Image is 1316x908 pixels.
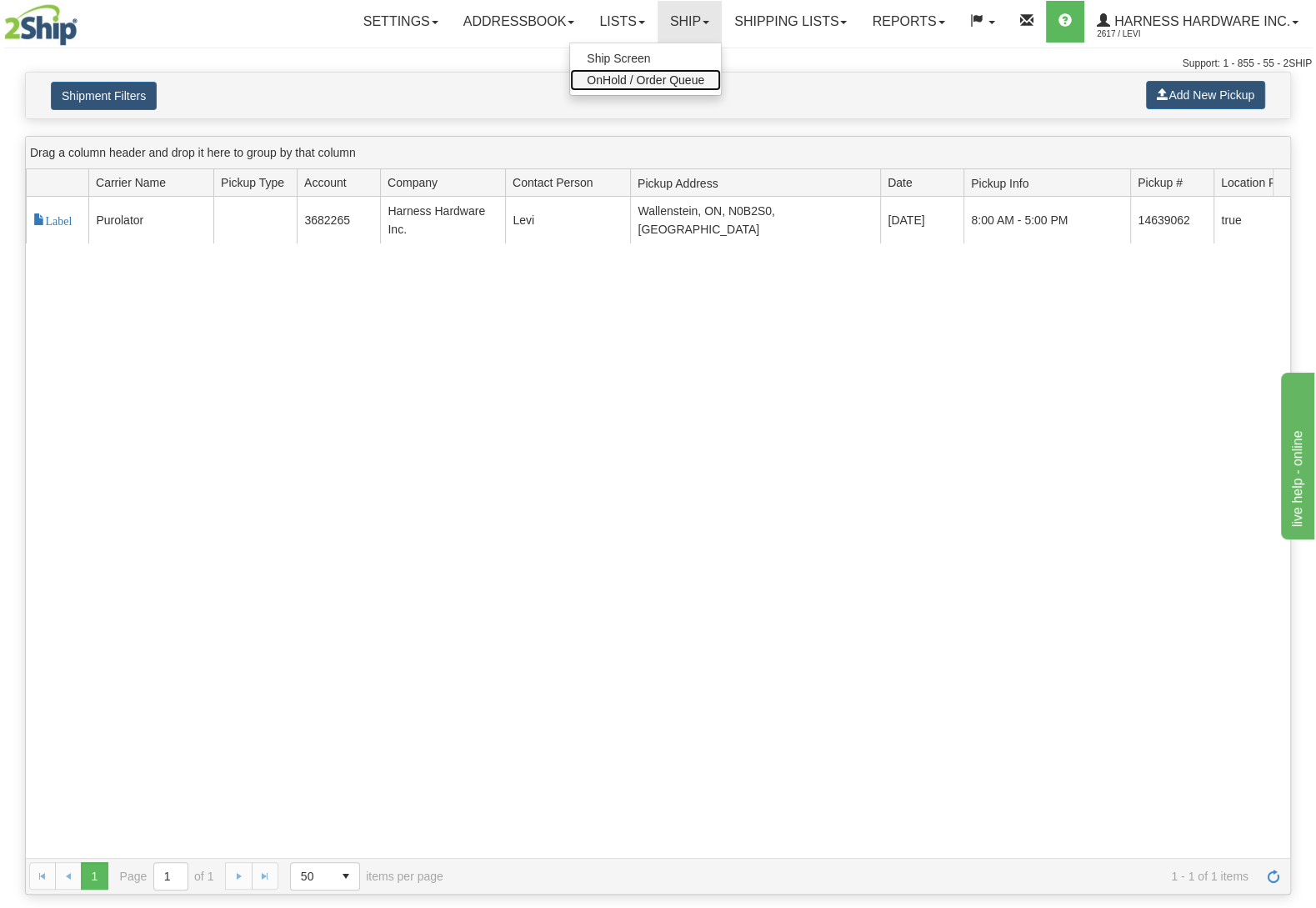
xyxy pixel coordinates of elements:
a: Addressbook [451,1,588,43]
a: Lists [587,1,657,43]
span: Pickup # [1138,174,1183,191]
span: Contact Person [513,174,593,191]
a: Label [33,213,72,227]
a: Settings [351,1,451,43]
a: Ship [658,1,722,43]
td: Purolator [88,197,213,243]
span: Page 1 [81,862,108,889]
div: Support: 1 - 855 - 55 - 2SHIP [4,57,1312,71]
span: Label [33,213,72,225]
div: grid grouping header [26,137,1290,169]
td: true [1213,197,1297,243]
button: Shipment Filters [51,82,157,110]
td: 14639062 [1130,197,1213,243]
td: 3682265 [297,197,380,243]
span: Carrier Name [96,174,166,191]
span: Harness Hardware Inc. [1110,14,1290,28]
span: select [333,863,359,890]
span: Date [888,174,913,191]
a: Shipping lists [722,1,859,43]
a: Refresh [1260,862,1287,889]
span: 50 [301,868,323,885]
button: Add New Pickup [1146,81,1265,109]
td: Levi [505,197,630,243]
a: OnHold / Order Queue [570,69,721,91]
span: OnHold / Order Queue [587,73,704,87]
span: Location Pickup [1221,174,1290,191]
td: Wallenstein, ON, N0B2S0, [GEOGRAPHIC_DATA] [630,197,880,243]
span: Page of 1 [120,862,214,890]
img: logo2617.jpg [4,4,78,46]
span: Ship Screen [587,52,650,65]
span: items per page [290,862,443,890]
a: Harness Hardware Inc. 2617 / Levi [1084,1,1311,43]
div: live help - online [13,10,154,30]
a: Ship Screen [570,48,721,69]
td: [DATE] [880,197,963,243]
span: Page sizes drop down [290,862,360,890]
iframe: chat widget [1278,369,1314,539]
span: 1 - 1 of 1 items [467,870,1248,883]
span: 2617 / Levi [1097,26,1222,43]
span: Company [388,174,438,191]
span: Account [304,174,347,191]
input: Page 1 [154,863,188,890]
span: Pickup Info [971,170,1130,196]
td: 8:00 AM - 5:00 PM [963,197,1130,243]
span: Pickup Address [638,170,880,196]
td: Harness Hardware Inc. [380,197,505,243]
span: Pickup Type [221,174,284,191]
a: Reports [859,1,957,43]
